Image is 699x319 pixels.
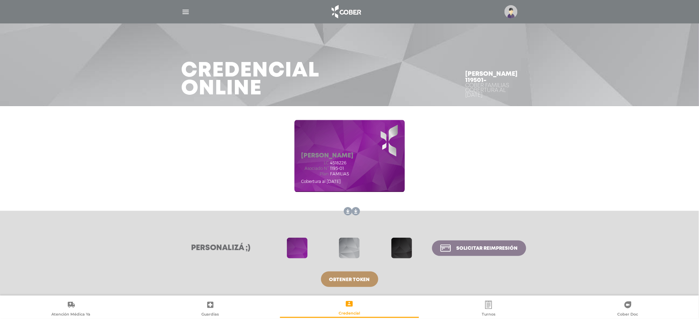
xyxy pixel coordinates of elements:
[482,312,496,318] span: Turnos
[301,161,329,165] span: lc
[201,312,219,318] span: Guardias
[181,8,190,16] img: Cober_menu-lines-white.svg
[301,152,354,160] h5: [PERSON_NAME]
[301,179,341,184] span: Cobertura al [DATE]
[301,166,329,171] span: Asociado N°
[173,244,269,253] h3: Personalizá ;)
[432,240,526,256] a: Solicitar reimpresión
[280,299,419,317] a: Credencial
[329,277,370,282] span: Obtener token
[466,71,518,83] h4: [PERSON_NAME] 119501-
[505,5,518,18] img: profile-placeholder.svg
[301,172,329,176] span: Plan
[51,312,90,318] span: Atención Médica Ya
[466,83,518,98] div: Cober FAMILIAS Cobertura al [DATE]
[181,62,320,98] h3: Credencial Online
[330,166,344,171] span: 1195-01
[330,172,349,176] span: FAMILIAS
[1,300,141,318] a: Atención Médica Ya
[141,300,280,318] a: Guardias
[339,311,360,317] span: Credencial
[419,300,558,318] a: Turnos
[328,3,364,20] img: logo_cober_home-white.png
[457,246,518,251] span: Solicitar reimpresión
[330,161,347,165] span: 4518226
[558,300,698,318] a: Cober Doc
[321,271,378,287] a: Obtener token
[618,312,638,318] span: Cober Doc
